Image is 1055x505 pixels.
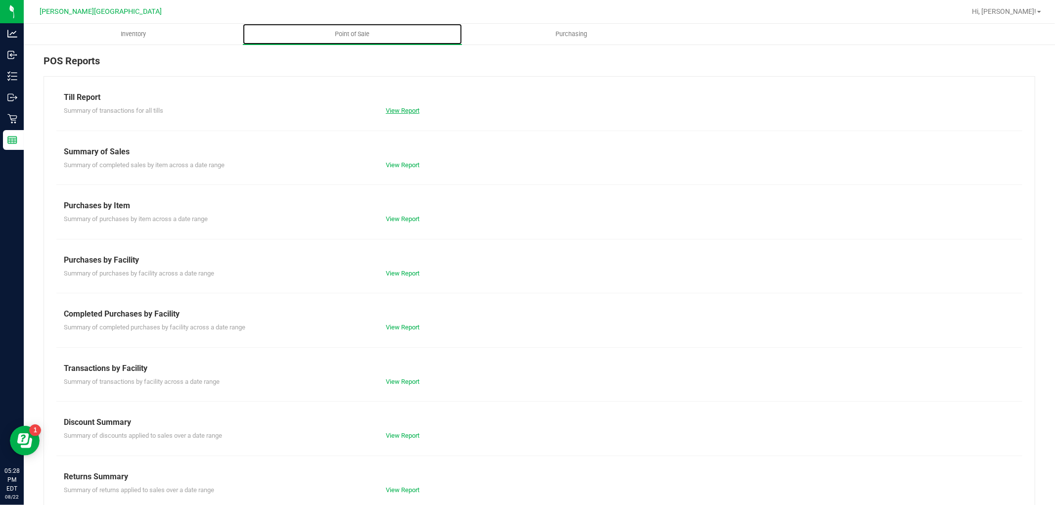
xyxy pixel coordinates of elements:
[64,92,1015,103] div: Till Report
[64,323,245,331] span: Summary of completed purchases by facility across a date range
[10,426,40,456] iframe: Resource center
[7,135,17,145] inline-svg: Reports
[40,7,162,16] span: [PERSON_NAME][GEOGRAPHIC_DATA]
[7,71,17,81] inline-svg: Inventory
[24,24,243,45] a: Inventory
[64,270,214,277] span: Summary of purchases by facility across a date range
[64,107,163,114] span: Summary of transactions for all tills
[322,30,383,39] span: Point of Sale
[386,215,419,223] a: View Report
[386,323,419,331] a: View Report
[462,24,681,45] a: Purchasing
[386,107,419,114] a: View Report
[44,53,1035,76] div: POS Reports
[64,471,1015,483] div: Returns Summary
[4,493,19,501] p: 08/22
[64,378,220,385] span: Summary of transactions by facility across a date range
[4,466,19,493] p: 05:28 PM EDT
[972,7,1036,15] span: Hi, [PERSON_NAME]!
[7,29,17,39] inline-svg: Analytics
[64,161,225,169] span: Summary of completed sales by item across a date range
[386,161,419,169] a: View Report
[64,215,208,223] span: Summary of purchases by item across a date range
[386,378,419,385] a: View Report
[7,92,17,102] inline-svg: Outbound
[64,432,222,439] span: Summary of discounts applied to sales over a date range
[29,424,41,436] iframe: Resource center unread badge
[386,432,419,439] a: View Report
[64,254,1015,266] div: Purchases by Facility
[64,146,1015,158] div: Summary of Sales
[64,363,1015,374] div: Transactions by Facility
[7,50,17,60] inline-svg: Inbound
[64,416,1015,428] div: Discount Summary
[64,486,214,494] span: Summary of returns applied to sales over a date range
[386,486,419,494] a: View Report
[243,24,462,45] a: Point of Sale
[107,30,159,39] span: Inventory
[386,270,419,277] a: View Report
[64,308,1015,320] div: Completed Purchases by Facility
[7,114,17,124] inline-svg: Retail
[64,200,1015,212] div: Purchases by Item
[543,30,601,39] span: Purchasing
